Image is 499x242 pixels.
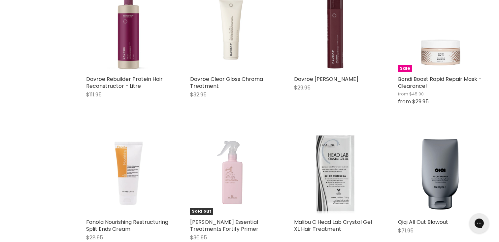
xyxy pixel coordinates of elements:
a: [PERSON_NAME] Essential Treatments Fortify Primer [190,218,258,233]
a: Davroe Clear Gloss Chroma Treatment [190,75,263,90]
a: Malibu C Head Lab Crystal Gel XL Hair Treatment [294,218,372,233]
span: $29.95 [412,98,429,105]
a: De Lorenzo Essential Treatments Fortify PrimerSold out [190,131,274,215]
a: Bondi Boost Rapid Repair Mask - Clearance! [398,75,482,90]
span: Sold out [190,208,213,215]
span: $28.95 [86,234,103,241]
img: Fanola Nourishing Restructuring Split Ends Cream [86,131,170,215]
a: Davroe Rebuilder Protein Hair Reconstructor - Litre [86,75,163,90]
span: $45.00 [409,91,424,97]
span: $29.95 [294,84,311,91]
span: $32.95 [190,91,207,98]
span: Sale [398,65,412,72]
span: from [398,91,408,97]
img: Malibu C Head Lab Crystal Gel XL Hair Treatment [294,131,378,215]
span: from [398,98,411,105]
img: De Lorenzo Essential Treatments Fortify Primer [190,131,274,215]
span: $71.95 [398,227,414,234]
img: Qiqi All Out Blowout [398,131,482,215]
span: $36.95 [190,234,207,241]
a: Qiqi All Out Blowout [398,218,448,226]
a: Davroe [PERSON_NAME] [294,75,358,83]
a: Fanola Nourishing Restructuring Split Ends Cream [86,218,168,233]
iframe: Gorgias live chat messenger [466,211,492,235]
span: $111.95 [86,91,102,98]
